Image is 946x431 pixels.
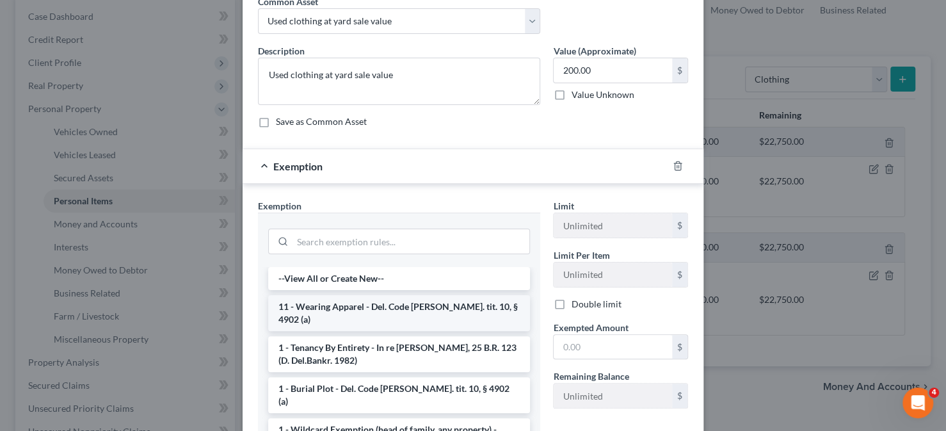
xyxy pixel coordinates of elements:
[268,295,530,331] li: 11 - Wearing Apparel - Del. Code [PERSON_NAME]. tit. 10, § 4902 (a)
[672,263,687,287] div: $
[672,335,687,359] div: $
[672,58,687,83] div: $
[554,384,672,408] input: --
[268,267,530,290] li: --View All or Create New--
[571,88,634,101] label: Value Unknown
[276,115,367,128] label: Save as Common Asset
[554,263,672,287] input: --
[273,160,323,172] span: Exemption
[553,44,636,58] label: Value (Approximate)
[268,336,530,372] li: 1 - Tenancy By Entirety - In re [PERSON_NAME], 25 B.R. 123 (D. Del.Bankr. 1982)
[553,322,628,333] span: Exempted Amount
[553,248,609,262] label: Limit Per Item
[554,335,672,359] input: 0.00
[258,200,301,211] span: Exemption
[293,229,529,254] input: Search exemption rules...
[553,200,573,211] span: Limit
[672,384,687,408] div: $
[553,370,629,383] label: Remaining Balance
[902,387,933,418] iframe: Intercom live chat
[554,58,672,83] input: 0.00
[672,213,687,238] div: $
[554,213,672,238] input: --
[571,298,621,311] label: Double limit
[929,387,939,398] span: 4
[268,377,530,413] li: 1 - Burial Plot - Del. Code [PERSON_NAME]. tit. 10, § 4902 (a)
[258,45,305,56] span: Description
